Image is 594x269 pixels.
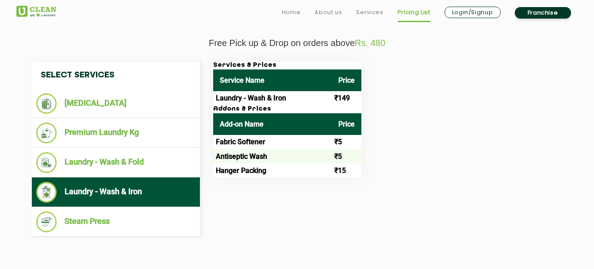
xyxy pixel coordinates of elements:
h4: Select Services [32,61,200,89]
th: Price [332,69,361,91]
td: Fabric Softener [213,135,332,149]
li: Laundry - Wash & Fold [36,152,195,173]
a: About us [314,7,342,18]
td: Antiseptic Wash [213,149,332,163]
img: Dry Cleaning [36,93,57,114]
td: ₹5 [332,149,361,163]
li: Premium Laundry Kg [36,123,195,143]
a: Franchise [515,7,571,19]
td: Hanger Packing [213,163,332,177]
li: Steam Press [36,211,195,232]
img: Laundry - Wash & Fold [36,152,57,173]
p: Free Pick up & Drop on orders above [16,38,578,48]
img: Steam Press [36,211,57,232]
span: Rs. 480 [355,38,385,48]
a: Services [356,7,383,18]
h3: Services & Prices [213,61,361,69]
a: Login/Signup [445,7,501,18]
img: Laundry - Wash & Iron [36,182,57,203]
a: Pricing List [398,7,430,18]
td: ₹5 [332,135,361,149]
td: ₹149 [332,91,361,105]
h3: Addons & Prices [213,105,361,113]
th: Add-on Name [213,113,332,135]
li: Laundry - Wash & Iron [36,182,195,203]
li: [MEDICAL_DATA] [36,93,195,114]
td: ₹15 [332,163,361,177]
img: UClean Laundry and Dry Cleaning [16,6,56,17]
th: Service Name [213,69,332,91]
th: Price [332,113,361,135]
td: Laundry - Wash & Iron [213,91,332,105]
img: Premium Laundry Kg [36,123,57,143]
a: Home [282,7,301,18]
